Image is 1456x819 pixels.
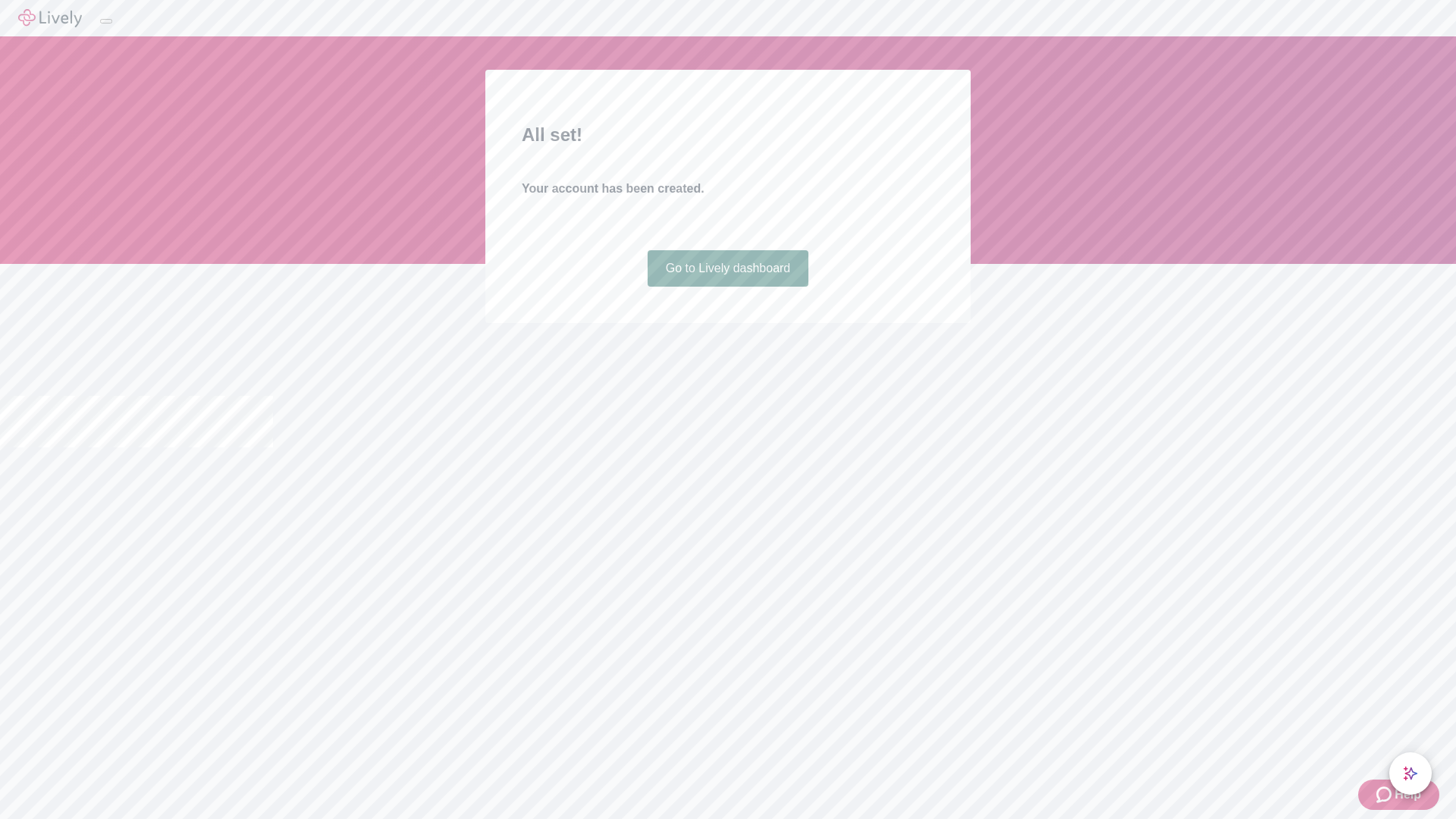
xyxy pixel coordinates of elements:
[1389,752,1432,795] button: chat
[522,180,934,198] h4: Your account has been created.
[100,19,112,24] button: Log out
[648,250,809,287] a: Go to Lively dashboard
[1395,786,1421,804] span: Help
[1403,766,1418,781] svg: Lively AI Assistant
[522,121,934,149] h2: All set!
[1358,780,1439,810] button: Zendesk support iconHelp
[18,9,82,27] img: Lively
[1376,786,1395,804] svg: Zendesk support icon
